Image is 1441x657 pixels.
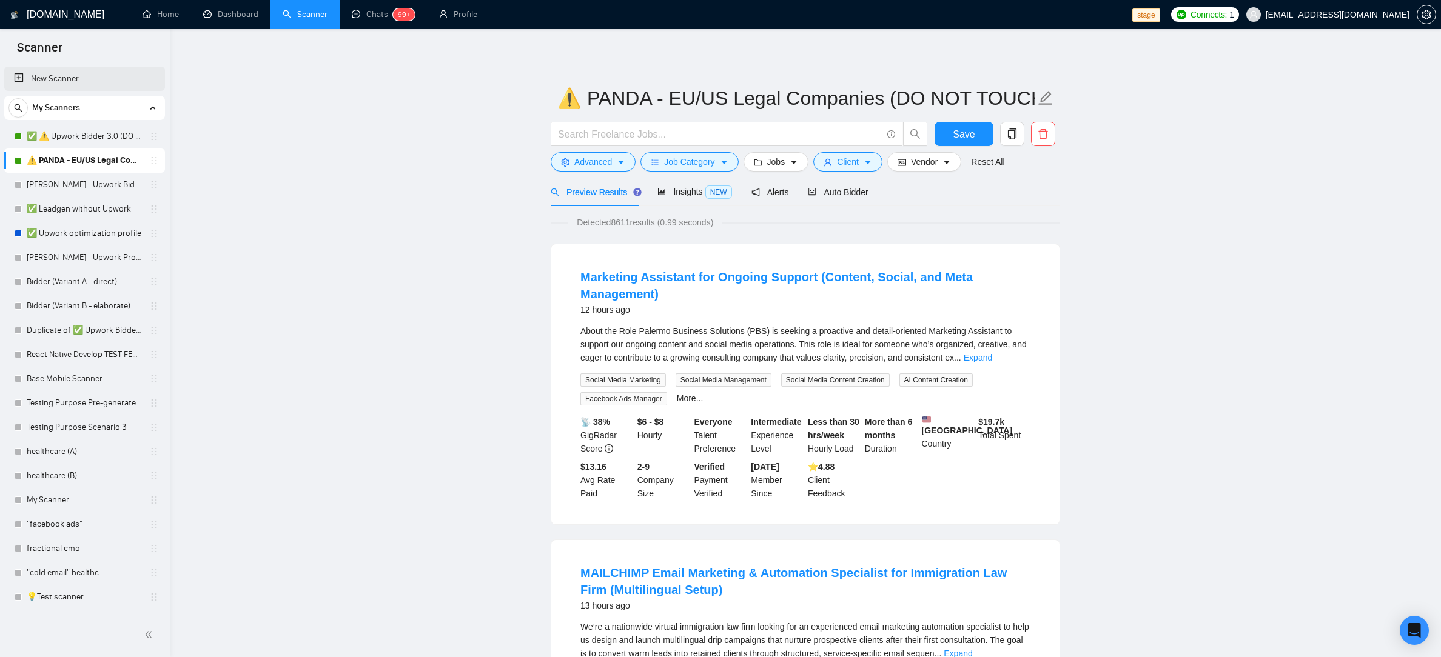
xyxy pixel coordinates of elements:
[919,415,976,455] div: Country
[1229,8,1234,21] span: 1
[27,561,142,585] a: "cold email" healthc
[805,460,862,500] div: Client Feedback
[149,325,159,335] span: holder
[580,598,1030,613] div: 13 hours ago
[651,158,659,167] span: bars
[1038,90,1053,106] span: edit
[580,302,1030,317] div: 12 hours ago
[283,9,327,19] a: searchScanner
[954,353,961,362] span: ...
[27,585,142,609] a: 💡Test scanner
[149,301,159,311] span: holder
[27,294,142,318] a: Bidder (Variant B - elaborate)
[964,353,992,362] a: Expand
[149,422,159,432] span: holder
[27,221,142,245] a: ✅ Upwork optimization profile
[903,122,927,146] button: search
[1417,10,1436,19] a: setting
[27,464,142,488] a: healthcare (B)
[942,158,951,167] span: caret-down
[551,152,636,172] button: settingAdvancedcaret-down
[922,415,931,424] img: 🇺🇸
[976,415,1033,455] div: Total Spent
[580,270,973,301] a: Marketing Assistant for Ongoing Support (Content, Social, and Meta Management)
[149,447,159,456] span: holder
[27,367,142,391] a: Base Mobile Scanner
[767,155,785,168] span: Jobs
[574,155,612,168] span: Advanced
[751,417,801,427] b: Intermediate
[149,471,159,481] span: holder
[935,122,993,146] button: Save
[149,180,159,190] span: holder
[1191,8,1227,21] span: Connects:
[580,462,606,472] b: $13.16
[27,391,142,415] a: Testing Purpose Pre-generated 1
[1001,128,1024,139] span: copy
[637,417,664,427] b: $6 - $8
[677,393,704,403] a: More...
[657,187,666,196] span: area-chart
[640,152,738,172] button: barsJob Categorycaret-down
[751,187,789,197] span: Alerts
[808,417,859,440] b: Less than 30 hrs/week
[837,155,859,168] span: Client
[1417,5,1436,24] button: setting
[149,156,159,165] span: holder
[144,629,156,641] span: double-left
[978,417,1004,427] b: $ 19.7k
[578,415,635,455] div: GigRadar Score
[580,566,1007,596] a: MAILCHIMP Email Marketing & Automation Specialist for Immigration Law Firm (Multilingual Setup)
[568,216,722,229] span: Detected 8611 results (0.99 seconds)
[14,67,155,91] a: New Scanner
[27,488,142,512] a: My Scanner
[149,398,159,408] span: holder
[635,415,692,455] div: Hourly
[694,462,725,472] b: Verified
[705,185,732,199] span: NEW
[1417,10,1436,19] span: setting
[580,324,1030,364] div: About the Role Palermo Business Solutions (PBS) is seeking a proactive and detail-oriented Market...
[824,158,832,167] span: user
[1132,8,1160,22] span: stage
[790,158,798,167] span: caret-down
[149,568,159,578] span: holder
[748,460,805,500] div: Member Since
[580,373,666,387] span: Social Media Marketing
[1177,10,1186,19] img: upwork-logo.png
[149,228,159,238] span: holder
[692,460,749,500] div: Payment Verified
[27,512,142,536] a: "facebook ads"
[149,374,159,384] span: holder
[1032,128,1055,139] span: delete
[971,155,1004,168] a: Reset All
[1400,616,1429,645] div: Open Intercom Messenger
[637,462,650,472] b: 2-9
[887,152,961,172] button: idcardVendorcaret-down
[694,417,733,427] b: Everyone
[580,392,667,405] span: Facebook Ads Manager
[617,158,625,167] span: caret-down
[864,158,872,167] span: caret-down
[805,415,862,455] div: Hourly Load
[904,128,927,139] span: search
[580,326,1027,362] span: About the Role Palermo Business Solutions (PBS) is seeking a proactive and detail-oriented Market...
[692,415,749,455] div: Talent Preference
[149,519,159,529] span: holder
[922,415,1013,435] b: [GEOGRAPHIC_DATA]
[781,373,890,387] span: Social Media Content Creation
[808,188,816,196] span: robot
[720,158,728,167] span: caret-down
[149,495,159,505] span: holder
[27,318,142,342] a: Duplicate of ✅ Upwork Bidder 3.0
[27,197,142,221] a: ✅ Leadgen without Upwork
[744,152,809,172] button: folderJobscaret-down
[748,415,805,455] div: Experience Level
[657,187,731,196] span: Insights
[8,98,28,118] button: search
[911,155,938,168] span: Vendor
[751,188,760,196] span: notification
[664,155,714,168] span: Job Category
[578,460,635,500] div: Avg Rate Paid
[27,245,142,270] a: [PERSON_NAME] - Upwork Proposal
